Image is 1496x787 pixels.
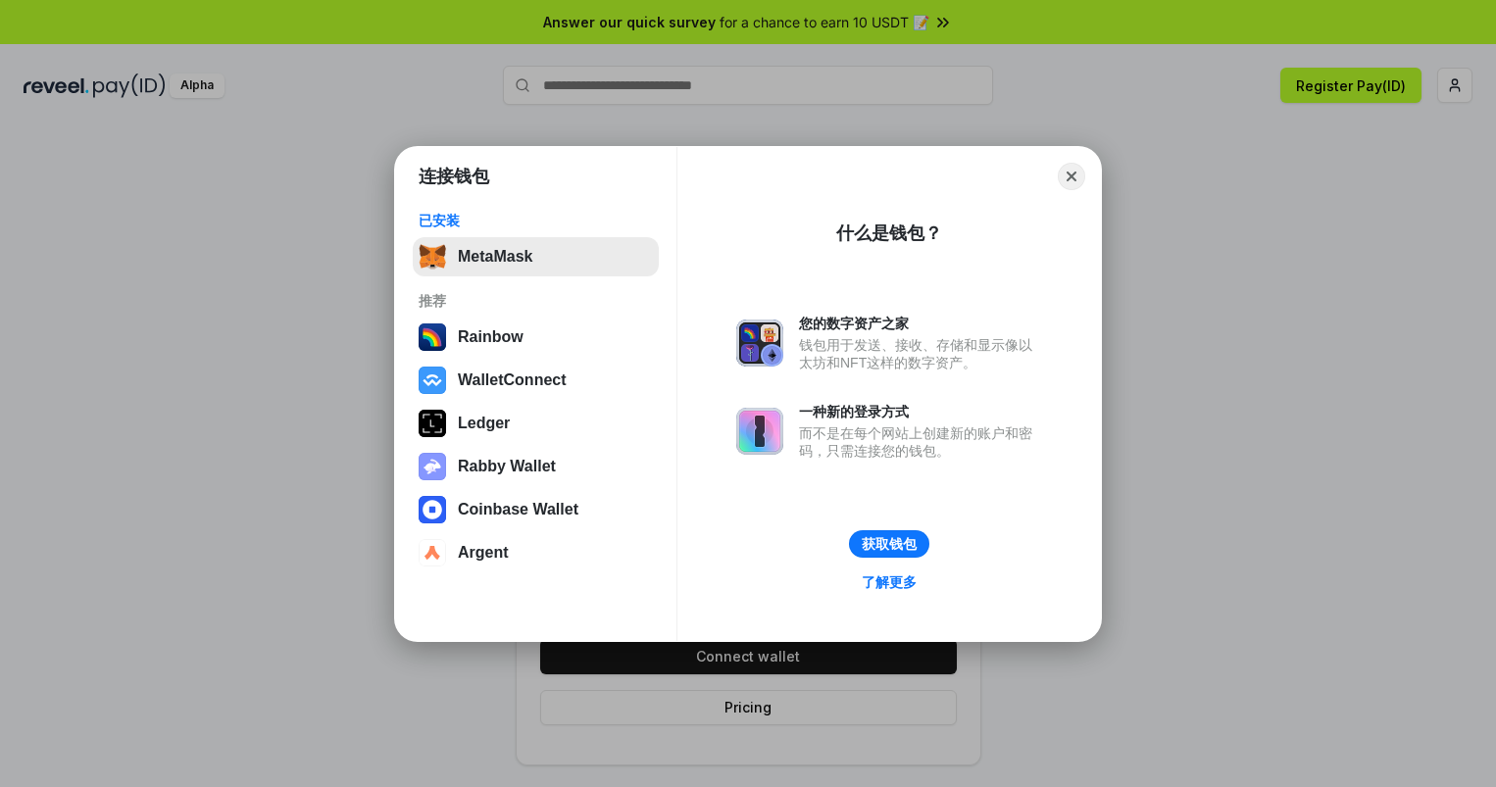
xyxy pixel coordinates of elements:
button: Coinbase Wallet [413,490,659,529]
img: svg+xml,%3Csvg%20fill%3D%22none%22%20height%3D%2233%22%20viewBox%3D%220%200%2035%2033%22%20width%... [419,243,446,271]
img: svg+xml,%3Csvg%20width%3D%22120%22%20height%3D%22120%22%20viewBox%3D%220%200%20120%20120%22%20fil... [419,323,446,351]
div: 什么是钱包？ [836,221,942,245]
h1: 连接钱包 [419,165,489,188]
img: svg+xml,%3Csvg%20xmlns%3D%22http%3A%2F%2Fwww.w3.org%2F2000%2Fsvg%22%20fill%3D%22none%22%20viewBox... [736,408,783,455]
div: Rabby Wallet [458,458,556,475]
div: 了解更多 [862,573,917,591]
button: WalletConnect [413,361,659,400]
a: 了解更多 [850,569,928,595]
div: 一种新的登录方式 [799,403,1042,420]
div: Ledger [458,415,510,432]
div: 您的数字资产之家 [799,315,1042,332]
div: 而不是在每个网站上创建新的账户和密码，只需连接您的钱包。 [799,424,1042,460]
div: 已安装 [419,212,653,229]
img: svg+xml,%3Csvg%20xmlns%3D%22http%3A%2F%2Fwww.w3.org%2F2000%2Fsvg%22%20fill%3D%22none%22%20viewBox... [736,320,783,367]
div: WalletConnect [458,371,567,389]
button: 获取钱包 [849,530,929,558]
div: 获取钱包 [862,535,917,553]
div: MetaMask [458,248,532,266]
div: Coinbase Wallet [458,501,578,518]
button: MetaMask [413,237,659,276]
div: 推荐 [419,292,653,310]
div: Argent [458,544,509,562]
button: Close [1058,163,1085,190]
button: Ledger [413,404,659,443]
img: svg+xml,%3Csvg%20width%3D%2228%22%20height%3D%2228%22%20viewBox%3D%220%200%2028%2028%22%20fill%3D... [419,367,446,394]
div: 钱包用于发送、接收、存储和显示像以太坊和NFT这样的数字资产。 [799,336,1042,371]
img: svg+xml,%3Csvg%20xmlns%3D%22http%3A%2F%2Fwww.w3.org%2F2000%2Fsvg%22%20width%3D%2228%22%20height%3... [419,410,446,437]
button: Rabby Wallet [413,447,659,486]
img: svg+xml,%3Csvg%20xmlns%3D%22http%3A%2F%2Fwww.w3.org%2F2000%2Fsvg%22%20fill%3D%22none%22%20viewBox... [419,453,446,480]
img: svg+xml,%3Csvg%20width%3D%2228%22%20height%3D%2228%22%20viewBox%3D%220%200%2028%2028%22%20fill%3D... [419,496,446,523]
img: svg+xml,%3Csvg%20width%3D%2228%22%20height%3D%2228%22%20viewBox%3D%220%200%2028%2028%22%20fill%3D... [419,539,446,566]
button: Argent [413,533,659,572]
div: Rainbow [458,328,524,346]
button: Rainbow [413,318,659,357]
